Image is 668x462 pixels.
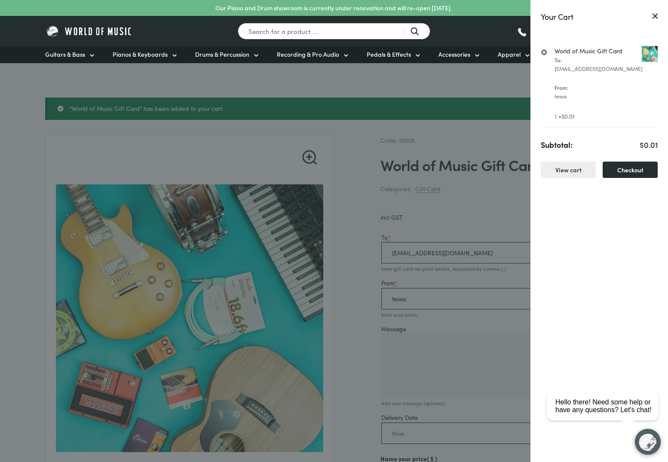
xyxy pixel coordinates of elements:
[113,50,168,59] span: Pianos & Keyboards
[555,92,658,101] p: tessa
[215,3,452,12] p: Our Piano and Drum showroom is currently under renovation and will re-open [DATE].
[555,56,658,64] dt: To:
[45,24,133,38] img: World of Music
[561,112,564,120] span: $
[541,189,605,204] iframe: PayPal
[561,112,575,120] bdi: 0.01
[367,50,411,59] span: Pedals & Effects
[541,162,596,178] a: View cart
[555,64,658,73] p: [EMAIL_ADDRESS][DOMAIN_NAME]
[640,139,644,150] span: $
[555,112,575,120] span: 1 ×
[603,162,658,178] a: Checkout
[640,139,658,150] bdi: 0.01
[642,46,658,62] img: WOM Gift Card
[555,46,658,56] a: World of Music Gift Card
[277,50,339,59] span: Recording & Pro Audio
[517,25,587,38] a: [PHONE_NUMBER]
[555,83,658,92] dt: From:
[541,10,573,23] div: Your Cart
[195,50,249,59] span: Drums & Percussion
[45,50,85,59] span: Guitars & Bass
[238,23,430,40] input: Search for a product ...
[438,50,470,59] span: Accessories
[541,138,573,151] strong: Subtotal:
[543,367,668,462] iframe: Chat with our support team
[541,48,547,56] a: Remove World of Music Gift Card from cart
[498,50,521,59] span: Apparel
